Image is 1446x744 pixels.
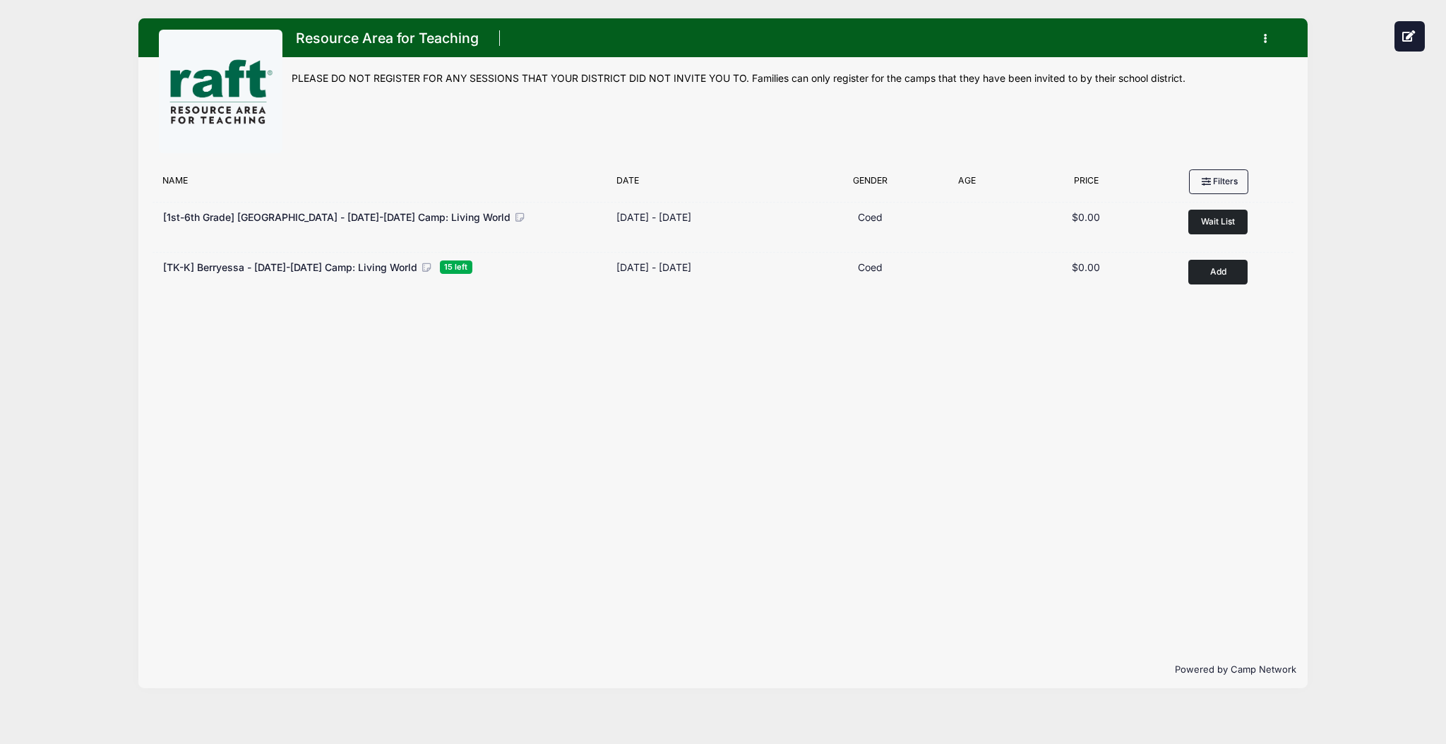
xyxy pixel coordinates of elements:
span: Wait List [1201,216,1235,227]
p: Powered by Camp Network [150,663,1296,677]
button: Filters [1189,169,1248,193]
div: PLEASE DO NOT REGISTER FOR ANY SESSIONS THAT YOUR DISTRICT DID NOT INVITE YOU TO. Families can on... [292,71,1287,86]
span: 15 left [440,260,472,274]
span: $0.00 [1072,211,1100,223]
div: [DATE] - [DATE] [616,210,691,224]
div: [DATE] - [DATE] [616,260,691,275]
button: Add [1188,260,1248,284]
div: Name [155,174,609,194]
span: [TK-K] Berryessa - [DATE]-[DATE] Camp: Living World [163,261,417,273]
h1: Resource Area for Teaching [292,26,484,51]
span: Coed [858,261,883,273]
div: Date [609,174,825,194]
div: Age [916,174,1018,194]
span: $0.00 [1072,261,1100,273]
div: Price [1018,174,1154,194]
span: [1st-6th Grade] [GEOGRAPHIC_DATA] - [DATE]-[DATE] Camp: Living World [163,211,510,223]
span: Coed [858,211,883,223]
button: Wait List [1188,210,1248,234]
div: Gender [825,174,916,194]
img: logo [167,39,273,145]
